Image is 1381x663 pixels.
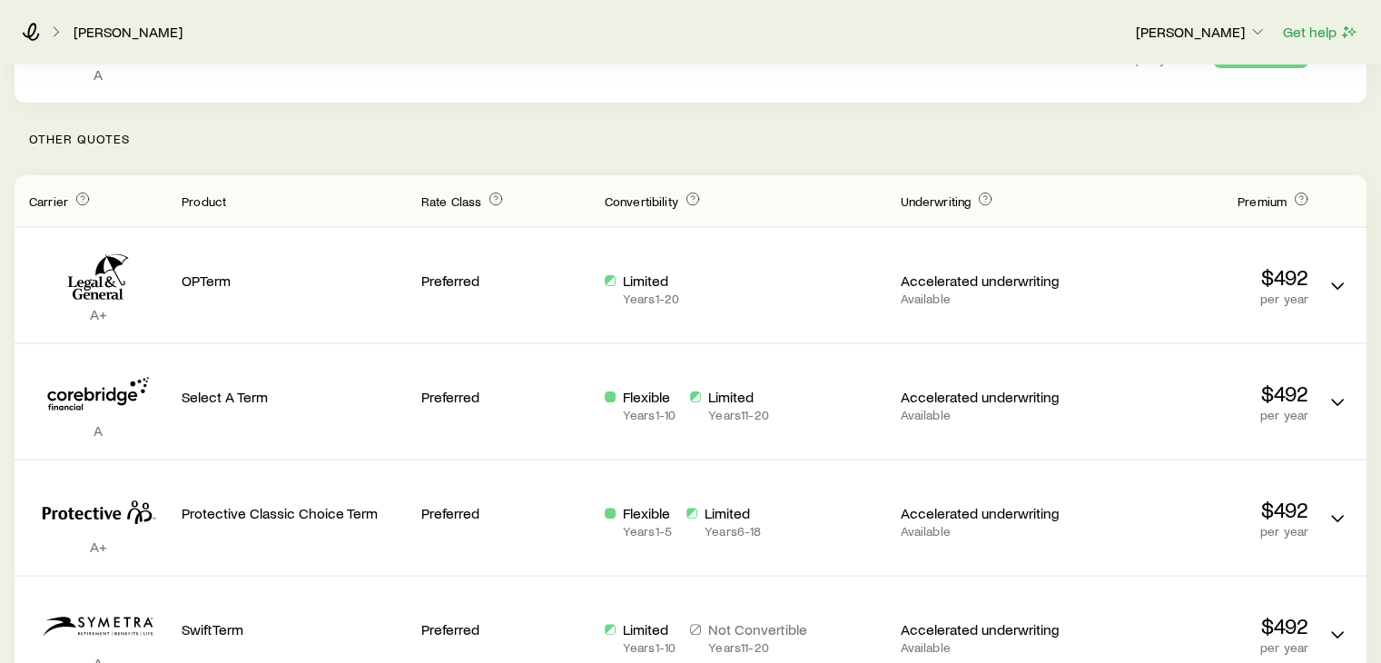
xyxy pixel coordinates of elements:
[1083,613,1308,638] p: $492
[1083,264,1308,290] p: $492
[421,272,590,290] p: Preferred
[900,193,971,209] span: Underwriting
[1238,193,1287,209] span: Premium
[623,388,676,406] p: Flexible
[1083,640,1308,655] p: per year
[623,504,672,522] p: Flexible
[623,524,672,539] p: Years 1 - 5
[1083,292,1308,306] p: per year
[182,388,407,406] p: Select A Term
[1083,497,1308,522] p: $492
[1083,408,1308,422] p: per year
[900,524,1069,539] p: Available
[182,504,407,522] p: Protective Classic Choice Term
[29,305,167,323] p: A+
[900,388,1069,406] p: Accelerated underwriting
[29,538,167,556] p: A+
[15,103,1366,175] p: Other Quotes
[900,272,1069,290] p: Accelerated underwriting
[900,504,1069,522] p: Accelerated underwriting
[421,504,590,522] p: Preferred
[421,620,590,638] p: Preferred
[623,640,676,655] p: Years 1 - 10
[605,193,678,209] span: Convertibility
[73,24,183,41] a: [PERSON_NAME]
[708,388,769,406] p: Limited
[900,640,1069,655] p: Available
[421,388,590,406] p: Preferred
[29,421,167,440] p: A
[623,408,676,422] p: Years 1 - 10
[421,193,482,209] span: Rate Class
[1136,23,1267,41] p: [PERSON_NAME]
[1135,22,1268,44] button: [PERSON_NAME]
[708,620,807,638] p: Not Convertible
[1083,524,1308,539] p: per year
[623,620,676,638] p: Limited
[900,620,1069,638] p: Accelerated underwriting
[182,620,407,638] p: SwiftTerm
[623,272,679,290] p: Limited
[1282,22,1359,43] button: Get help
[705,504,761,522] p: Limited
[29,193,68,209] span: Carrier
[29,65,167,84] p: A
[900,292,1069,306] p: Available
[623,292,679,306] p: Years 1 - 20
[705,524,761,539] p: Years 6 - 18
[1083,381,1308,406] p: $492
[182,193,226,209] span: Product
[708,640,807,655] p: Years 11 - 20
[182,272,407,290] p: OPTerm
[900,408,1069,422] p: Available
[708,408,769,422] p: Years 11 - 20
